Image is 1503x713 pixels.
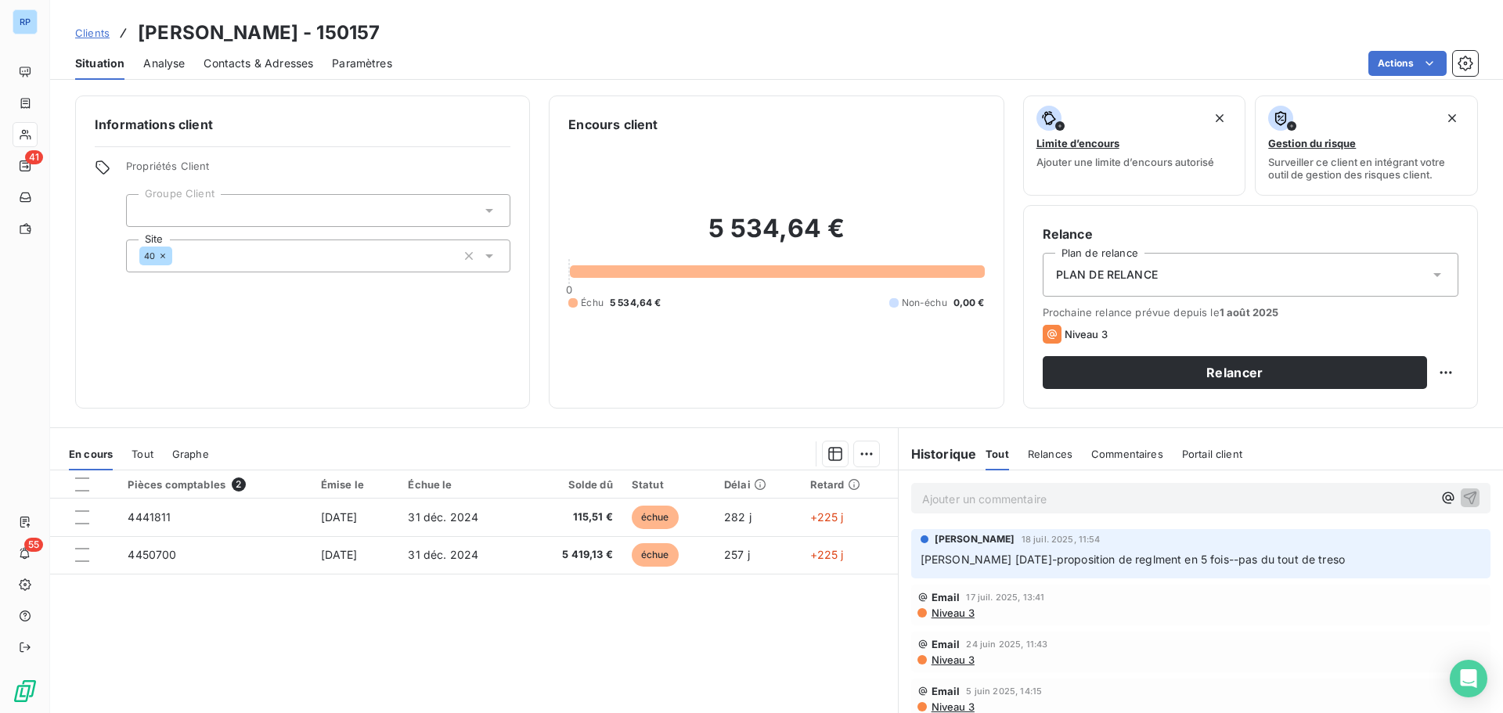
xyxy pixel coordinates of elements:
span: Situation [75,56,124,71]
span: Portail client [1182,448,1242,460]
span: Prochaine relance prévue depuis le [1043,306,1458,319]
span: +225 j [810,510,844,524]
div: Échue le [408,478,515,491]
span: Paramètres [332,56,392,71]
span: Tout [986,448,1009,460]
span: [DATE] [321,510,358,524]
span: Niveau 3 [1065,328,1108,340]
span: Niveau 3 [930,654,975,666]
div: RP [13,9,38,34]
img: Logo LeanPay [13,679,38,704]
a: Clients [75,25,110,41]
div: Statut [632,478,705,491]
span: 17 juil. 2025, 13:41 [966,592,1044,602]
button: Gestion du risqueSurveiller ce client en intégrant votre outil de gestion des risques client. [1255,95,1478,196]
span: 257 j [724,548,750,561]
span: Tout [132,448,153,460]
span: 0,00 € [953,296,985,310]
span: 31 déc. 2024 [408,548,478,561]
span: échue [632,506,679,529]
h6: Historique [899,445,977,463]
span: 5 534,64 € [610,296,661,310]
input: Ajouter une valeur [139,203,152,218]
span: 5 juin 2025, 14:15 [966,686,1042,696]
span: Commentaires [1091,448,1163,460]
span: 4441811 [128,510,171,524]
span: Non-échu [902,296,947,310]
h6: Informations client [95,115,510,134]
span: Graphe [172,448,209,460]
button: Actions [1368,51,1447,76]
button: Limite d’encoursAjouter une limite d’encours autorisé [1023,95,1246,196]
div: Solde dû [534,478,613,491]
span: [PERSON_NAME] [DATE]-proposition de reglment en 5 fois--pas du tout de treso [921,553,1345,566]
span: 40 [144,251,155,261]
span: En cours [69,448,113,460]
span: Surveiller ce client en intégrant votre outil de gestion des risques client. [1268,156,1465,181]
span: 31 déc. 2024 [408,510,478,524]
div: Pièces comptables [128,477,301,492]
span: +225 j [810,548,844,561]
span: Email [932,591,961,603]
div: Retard [810,478,888,491]
h3: [PERSON_NAME] - 150157 [138,19,380,47]
span: 55 [24,538,43,552]
span: Ajouter une limite d’encours autorisé [1036,156,1214,168]
span: 41 [25,150,43,164]
span: 2 [232,477,246,492]
div: Open Intercom Messenger [1450,660,1487,697]
span: Analyse [143,56,185,71]
span: Gestion du risque [1268,137,1356,149]
span: 282 j [724,510,751,524]
span: Niveau 3 [930,700,975,713]
span: PLAN DE RELANCE [1056,267,1158,283]
h2: 5 534,64 € [568,213,984,260]
span: 4450700 [128,548,176,561]
h6: Relance [1043,225,1458,243]
span: [DATE] [321,548,358,561]
span: Propriétés Client [126,160,510,182]
input: Ajouter une valeur [172,249,185,263]
span: Contacts & Adresses [204,56,313,71]
span: Email [932,638,961,650]
h6: Encours client [568,115,658,134]
div: Émise le [321,478,390,491]
button: Relancer [1043,356,1427,389]
span: 24 juin 2025, 11:43 [966,639,1047,649]
span: échue [632,543,679,567]
span: Limite d’encours [1036,137,1119,149]
span: 18 juil. 2025, 11:54 [1022,535,1101,544]
span: Échu [581,296,604,310]
span: 1 août 2025 [1220,306,1279,319]
span: 0 [566,283,572,296]
span: 5 419,13 € [534,547,613,563]
a: 41 [13,153,37,178]
span: Clients [75,27,110,39]
span: Email [932,685,961,697]
span: [PERSON_NAME] [935,532,1015,546]
span: 115,51 € [534,510,613,525]
span: Niveau 3 [930,607,975,619]
div: Délai [724,478,791,491]
span: Relances [1028,448,1072,460]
